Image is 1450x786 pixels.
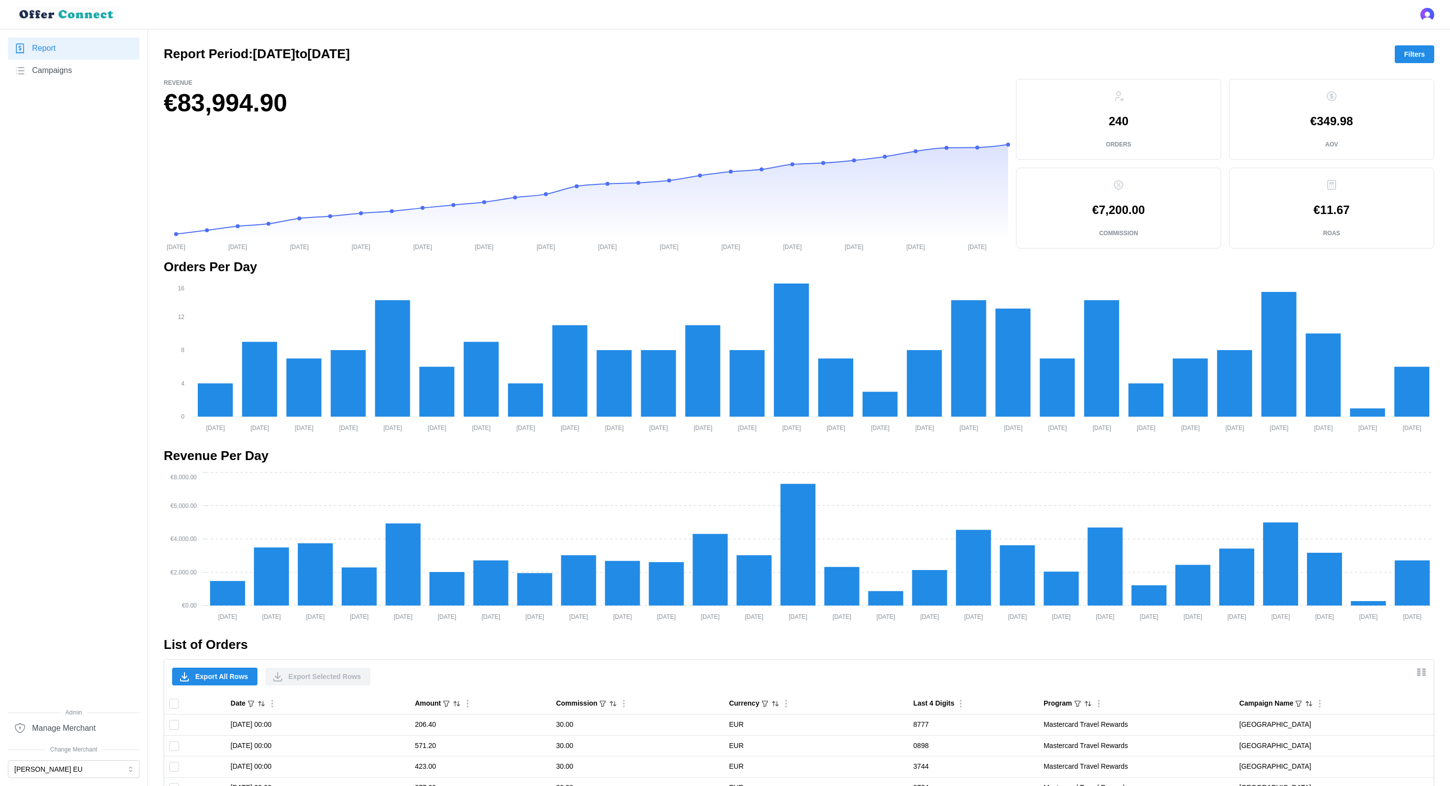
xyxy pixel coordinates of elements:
[609,699,617,708] button: Sort by Commission descending
[178,314,185,321] tspan: 12
[827,424,845,431] tspan: [DATE]
[394,613,412,620] tspan: [DATE]
[8,708,140,717] span: Admin
[462,698,473,709] button: Column Actions
[1184,613,1202,620] tspan: [DATE]
[722,243,740,250] tspan: [DATE]
[1395,45,1434,63] button: Filters
[1271,613,1290,620] tspan: [DATE]
[724,756,908,778] td: EUR
[1234,756,1434,778] td: [GEOGRAPHIC_DATA]
[729,698,759,709] div: Currency
[783,243,802,250] tspan: [DATE]
[960,424,979,431] tspan: [DATE]
[1315,613,1334,620] tspan: [DATE]
[452,699,461,708] button: Sort by Amount descending
[32,722,96,735] span: Manage Merchant
[955,698,966,709] button: Column Actions
[226,715,410,736] td: [DATE] 00:00
[598,243,617,250] tspan: [DATE]
[908,735,1039,756] td: 0898
[472,424,491,431] tspan: [DATE]
[164,258,1434,276] h2: Orders Per Day
[169,762,179,772] input: Toggle select row
[164,87,1008,119] h1: €83,994.90
[1039,715,1234,736] td: Mastercard Travel Rewards
[1420,8,1434,22] button: Open user button
[481,613,500,620] tspan: [DATE]
[32,65,72,77] span: Campaigns
[908,756,1039,778] td: 3744
[693,424,712,431] tspan: [DATE]
[226,735,410,756] td: [DATE] 00:00
[1008,613,1027,620] tspan: [DATE]
[8,760,140,778] button: [PERSON_NAME] EU
[218,613,237,620] tspan: [DATE]
[1325,141,1338,149] p: AOV
[8,60,140,82] a: Campaigns
[569,613,588,620] tspan: [DATE]
[1314,424,1333,431] tspan: [DATE]
[871,424,890,431] tspan: [DATE]
[231,698,246,709] div: Date
[771,699,780,708] button: Sort by Currency ascending
[226,756,410,778] td: [DATE] 00:00
[8,717,140,739] a: Manage Merchant
[525,613,544,620] tspan: [DATE]
[181,380,184,387] tspan: 4
[164,636,1434,653] h2: List of Orders
[1305,699,1313,708] button: Sort by Campaign Name ascending
[169,699,179,709] input: Toggle select all
[410,756,551,778] td: 423.00
[257,699,266,708] button: Sort by Date descending
[339,424,358,431] tspan: [DATE]
[1359,613,1378,620] tspan: [DATE]
[32,42,56,55] span: Report
[1323,229,1341,238] p: ROAS
[1092,424,1111,431] tspan: [DATE]
[1420,8,1434,22] img: 's logo
[551,756,724,778] td: 30.00
[1048,424,1067,431] tspan: [DATE]
[164,79,1008,87] p: Revenue
[1099,229,1138,238] p: Commission
[1314,698,1325,709] button: Column Actions
[1226,424,1244,431] tspan: [DATE]
[1239,698,1294,709] div: Campaign Name
[171,474,197,481] tspan: €8,000.00
[171,502,197,509] tspan: €6,000.00
[178,285,185,291] tspan: 16
[169,720,179,730] input: Toggle select row
[613,613,632,620] tspan: [DATE]
[181,413,184,420] tspan: 0
[1137,424,1156,431] tspan: [DATE]
[551,735,724,756] td: 30.00
[1092,204,1145,216] p: €7,200.00
[1096,613,1115,620] tspan: [DATE]
[306,613,325,620] tspan: [DATE]
[352,243,370,250] tspan: [DATE]
[1106,141,1131,149] p: Orders
[1140,613,1159,620] tspan: [DATE]
[701,613,720,620] tspan: [DATE]
[1044,698,1072,709] div: Program
[437,613,456,620] tspan: [DATE]
[475,243,494,250] tspan: [DATE]
[913,698,954,709] div: Last 4 Digits
[876,613,895,620] tspan: [DATE]
[1004,424,1022,431] tspan: [DATE]
[295,424,314,431] tspan: [DATE]
[1403,613,1422,620] tspan: [DATE]
[906,243,925,250] tspan: [DATE]
[551,715,724,736] td: 30.00
[228,243,247,250] tspan: [DATE]
[1234,735,1434,756] td: [GEOGRAPHIC_DATA]
[8,745,140,754] span: Change Merchant
[845,243,864,250] tspan: [DATE]
[1403,424,1421,431] tspan: [DATE]
[1404,46,1425,63] span: Filters
[171,536,197,542] tspan: €4,000.00
[1270,424,1289,431] tspan: [DATE]
[383,424,402,431] tspan: [DATE]
[164,45,350,63] h2: Report Period: [DATE] to [DATE]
